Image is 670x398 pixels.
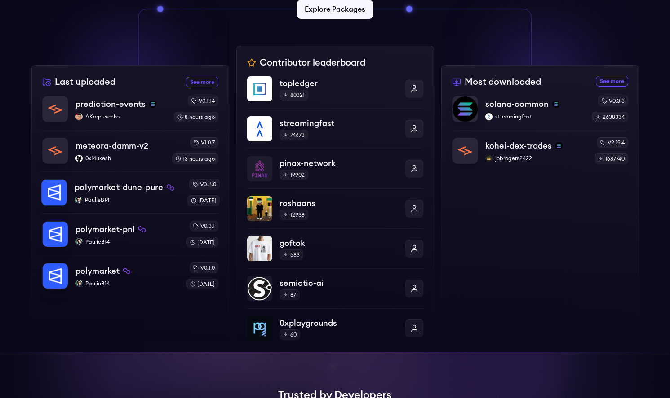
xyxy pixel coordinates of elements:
[43,222,68,247] img: polymarket-pnl
[247,188,423,228] a: roshaansroshaans12938
[555,142,563,149] img: solana
[485,155,587,162] p: jobrogers2422
[247,268,423,308] a: semiotic-aisemiotic-ai87
[75,140,148,152] p: meteora-damm-v2
[75,197,82,204] img: PaulieB14
[75,113,83,120] img: AKorpusenko
[42,255,218,289] a: polymarketpolymarketpolygonPaulieB14PaulieB14v0.1.0[DATE]
[247,276,272,301] img: semiotic-ai
[247,156,272,181] img: pinax-network
[280,157,398,170] p: pinax-network
[280,117,398,130] p: streamingfast
[42,96,218,130] a: prediction-eventsprediction-eventssolanaAKorpusenkoAKorpusenkov0.1.148 hours ago
[452,96,628,130] a: solana-commonsolana-commonsolanastreamingfaststreamingfastv0.3.32638334
[75,113,167,120] p: AKorpusenko
[186,279,218,289] div: [DATE]
[485,155,493,162] img: jobrogers2422
[453,96,478,122] img: solana-common
[189,179,219,190] div: v0.4.0
[280,329,300,340] div: 60
[247,308,423,341] a: 0xplaygrounds0xplaygrounds60
[485,140,552,152] p: kohei-dex-trades
[280,237,398,249] p: goftok
[43,96,68,122] img: prediction-events
[190,221,218,232] div: v0.3.1
[42,213,218,255] a: polymarket-pnlpolymarket-pnlpolygonPaulieB14PaulieB14v0.3.1[DATE]
[280,130,308,140] div: 74673
[41,180,67,206] img: polymarket-dune-pure
[280,170,308,180] div: 19902
[247,76,272,101] img: topledger
[41,171,220,213] a: polymarket-dune-purepolymarket-dune-purepolygonPaulieB14PaulieB14v0.4.0[DATE]
[75,238,179,245] p: PaulieB14
[42,130,218,171] a: meteora-damm-v2meteora-damm-v20xMukesh0xMukeshv1.0.713 hours ago
[452,130,628,164] a: kohei-dex-tradeskohei-dex-tradessolanajobrogers2422jobrogers2422v2.19.41687740
[280,210,308,220] div: 12938
[453,138,478,163] img: kohei-dex-trades
[247,109,423,149] a: streamingfaststreamingfast74673
[75,181,163,194] p: polymarket-dune-pure
[167,184,174,191] img: polygon
[43,263,68,289] img: polymarket
[186,77,218,87] a: See more recently uploaded packages
[247,149,423,188] a: pinax-networkpinax-network19902
[552,101,559,108] img: solana
[247,228,423,268] a: goftokgoftok583
[138,226,146,233] img: polygon
[188,96,218,106] div: v0.1.14
[75,280,83,287] img: PaulieB14
[598,96,628,106] div: v0.3.3
[75,223,135,236] p: polymarket-pnl
[280,249,303,260] div: 583
[75,197,180,204] p: PaulieB14
[280,289,300,300] div: 87
[190,262,218,273] div: v0.1.0
[190,137,218,148] div: v1.0.7
[174,112,218,122] div: 8 hours ago
[75,155,83,162] img: 0xMukesh
[592,112,628,122] div: 2638334
[485,113,585,120] p: streamingfast
[43,138,68,163] img: meteora-damm-v2
[247,116,272,141] img: streamingfast
[247,196,272,221] img: roshaans
[149,101,156,108] img: solana
[123,267,130,275] img: polygon
[280,197,398,210] p: roshaans
[75,265,120,277] p: polymarket
[280,317,398,329] p: 0xplaygrounds
[186,237,218,248] div: [DATE]
[597,137,628,148] div: v2.19.4
[485,98,549,110] p: solana-common
[187,195,219,206] div: [DATE]
[280,77,398,90] p: topledger
[280,277,398,289] p: semiotic-ai
[75,155,165,162] p: 0xMukesh
[75,280,179,287] p: PaulieB14
[596,76,628,87] a: See more most downloaded packages
[172,153,218,164] div: 13 hours ago
[247,236,272,261] img: goftok
[485,113,493,120] img: streamingfast
[280,90,308,101] div: 80321
[75,98,146,110] p: prediction-events
[75,238,83,245] img: PaulieB14
[595,153,628,164] div: 1687740
[247,316,272,341] img: 0xplaygrounds
[247,76,423,109] a: topledgertopledger80321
